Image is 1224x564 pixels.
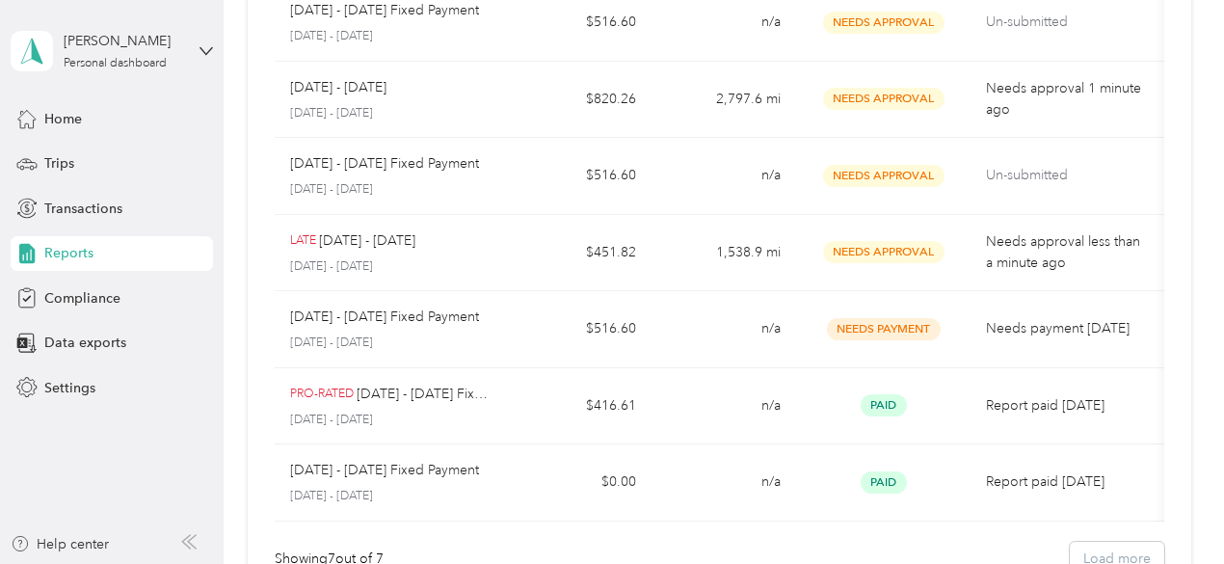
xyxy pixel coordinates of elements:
span: Needs Payment [827,318,941,340]
p: PRO-RATED [290,386,354,403]
td: $516.60 [506,138,651,215]
span: Settings [44,378,95,398]
span: Trips [44,153,74,174]
td: $0.00 [506,444,651,522]
p: Un-submitted [986,165,1149,186]
p: [DATE] - [DATE] [290,412,492,429]
div: [PERSON_NAME] [64,31,184,51]
span: Home [44,109,82,129]
td: n/a [652,444,796,522]
p: [DATE] - [DATE] Fixed Payment [290,460,479,481]
p: Needs approval 1 minute ago [986,78,1149,121]
span: Transactions [44,199,122,219]
span: Paid [861,394,907,416]
td: n/a [652,368,796,445]
p: [DATE] - [DATE] [290,28,492,45]
td: n/a [652,138,796,215]
span: Reports [44,243,93,263]
td: n/a [652,291,796,368]
span: Needs Approval [823,165,945,187]
span: Needs Approval [823,88,945,110]
p: [DATE] - [DATE] [290,335,492,352]
span: Data exports [44,333,126,353]
p: Report paid [DATE] [986,471,1149,493]
button: Help center [11,534,109,554]
p: [DATE] - [DATE] [290,105,492,122]
p: [DATE] - [DATE] [290,181,492,199]
p: [DATE] - [DATE] [290,77,386,98]
p: LATE [290,232,316,250]
p: [DATE] - [DATE] [290,258,492,276]
span: Needs Approval [823,241,945,263]
p: Report paid [DATE] [986,395,1149,416]
td: $451.82 [506,215,651,292]
p: [DATE] - [DATE] Fixed Payment [357,384,491,405]
p: Un-submitted [986,12,1149,33]
p: [DATE] - [DATE] Fixed Payment [290,153,479,175]
p: [DATE] - [DATE] [319,230,415,252]
p: [DATE] - [DATE] [290,488,492,505]
p: [DATE] - [DATE] Fixed Payment [290,307,479,328]
div: Personal dashboard [64,58,167,69]
td: 2,797.6 mi [652,62,796,139]
span: Needs Approval [823,12,945,34]
p: Needs payment [DATE] [986,318,1149,339]
td: $820.26 [506,62,651,139]
td: $516.60 [506,291,651,368]
p: Needs approval less than a minute ago [986,231,1149,274]
td: $416.61 [506,368,651,445]
span: Compliance [44,288,120,309]
span: Paid [861,471,907,494]
td: 1,538.9 mi [652,215,796,292]
iframe: Everlance-gr Chat Button Frame [1116,456,1224,564]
